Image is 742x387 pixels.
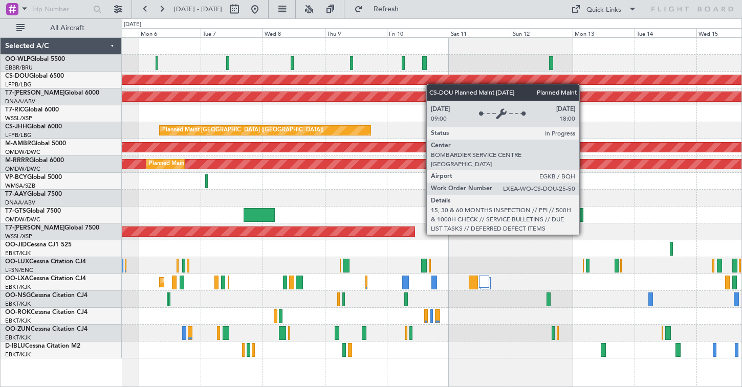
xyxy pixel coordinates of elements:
div: Thu 9 [325,28,387,37]
span: VP-BCY [5,174,27,180]
a: OO-JIDCessna CJ1 525 [5,242,72,248]
span: T7-RIC [5,107,24,113]
a: T7-GTSGlobal 7500 [5,208,61,214]
div: Quick Links [586,5,621,15]
div: Sat 11 [449,28,511,37]
a: OO-NSGCessna Citation CJ4 [5,292,88,299]
span: OO-ROK [5,309,31,315]
button: Quick Links [566,1,642,17]
span: OO-ZUN [5,326,31,332]
a: T7-[PERSON_NAME]Global 6000 [5,90,99,96]
a: EBKT/KJK [5,300,31,308]
a: EBKT/KJK [5,249,31,257]
a: EBKT/KJK [5,351,31,358]
a: OMDW/DWC [5,165,40,173]
a: EBKT/KJK [5,283,31,291]
a: DNAA/ABV [5,98,35,105]
span: M-RRRR [5,157,29,164]
a: WSSL/XSP [5,233,32,240]
a: CS-JHHGlobal 6000 [5,124,62,130]
a: EBBR/BRU [5,64,33,72]
a: OO-ZUNCessna Citation CJ4 [5,326,88,332]
div: Planned Maint Dubai (Al Maktoum Intl) [149,156,250,172]
span: T7-GTS [5,208,26,214]
span: M-AMBR [5,141,31,147]
span: OO-NSG [5,292,31,299]
a: OO-LXACessna Citation CJ4 [5,276,86,282]
a: T7-RICGlobal 6000 [5,107,59,113]
a: T7-[PERSON_NAME]Global 7500 [5,225,99,231]
span: T7-AAY [5,191,27,197]
a: D-IBLUCessna Citation M2 [5,343,80,349]
input: Trip Number [31,2,90,17]
a: WMSA/SZB [5,182,35,190]
span: All Aircraft [27,25,108,32]
div: Planned Maint Kortrijk-[GEOGRAPHIC_DATA] [162,275,281,290]
span: T7-[PERSON_NAME] [5,90,64,96]
a: OMDW/DWC [5,216,40,223]
a: M-RRRRGlobal 6000 [5,157,64,164]
a: WSSL/XSP [5,115,32,122]
div: Fri 10 [387,28,449,37]
a: VP-BCYGlobal 5000 [5,174,62,180]
div: Wed 8 [263,28,324,37]
span: Refresh [365,6,408,13]
a: M-AMBRGlobal 5000 [5,141,66,147]
div: Mon 6 [139,28,201,37]
div: Planned Maint [GEOGRAPHIC_DATA] ([GEOGRAPHIC_DATA]) [162,123,323,138]
span: D-IBLU [5,343,25,349]
button: Refresh [350,1,411,17]
span: [DATE] - [DATE] [174,5,222,14]
a: CS-DOUGlobal 6500 [5,73,64,79]
a: OO-LUXCessna Citation CJ4 [5,259,86,265]
a: LFPB/LBG [5,81,32,88]
a: LFPB/LBG [5,131,32,139]
span: OO-WLP [5,56,30,62]
div: Mon 13 [573,28,635,37]
span: OO-LXA [5,276,29,282]
a: EBKT/KJK [5,334,31,342]
div: Sun 12 [511,28,573,37]
div: [DATE] [124,20,141,29]
button: All Aircraft [11,20,111,36]
span: CS-DOU [5,73,29,79]
span: OO-JID [5,242,27,248]
span: T7-[PERSON_NAME] [5,225,64,231]
span: CS-JHH [5,124,27,130]
a: OMDW/DWC [5,148,40,156]
a: OO-WLPGlobal 5500 [5,56,65,62]
a: LFSN/ENC [5,266,33,274]
span: OO-LUX [5,259,29,265]
a: DNAA/ABV [5,199,35,207]
div: Tue 7 [201,28,263,37]
a: EBKT/KJK [5,317,31,325]
a: OO-ROKCessna Citation CJ4 [5,309,88,315]
div: Tue 14 [635,28,696,37]
a: T7-AAYGlobal 7500 [5,191,62,197]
